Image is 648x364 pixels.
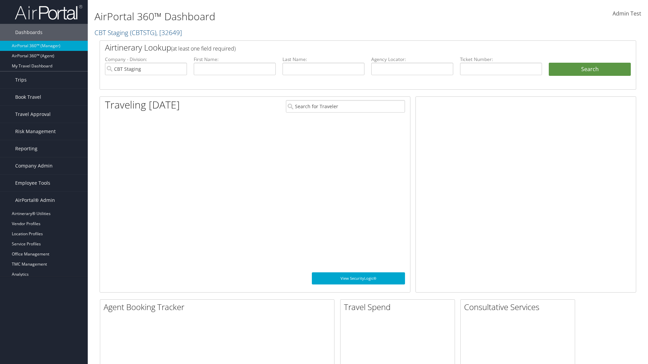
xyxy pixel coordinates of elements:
a: View SecurityLogic® [312,272,405,284]
span: Travel Approval [15,106,51,123]
a: CBT Staging [94,28,182,37]
h1: Traveling [DATE] [105,98,180,112]
span: Risk Management [15,123,56,140]
span: Admin Test [613,10,641,17]
label: Agency Locator: [371,56,453,63]
span: ( CBTSTG ) [130,28,156,37]
h2: Airtinerary Lookup [105,42,586,53]
input: Search for Traveler [286,100,405,113]
button: Search [549,63,631,76]
span: Employee Tools [15,175,50,191]
span: Reporting [15,140,37,157]
a: Admin Test [613,3,641,24]
span: , [ 32649 ] [156,28,182,37]
h2: Consultative Services [464,301,575,313]
span: Dashboards [15,24,43,41]
img: airportal-logo.png [15,4,82,20]
label: Last Name: [282,56,364,63]
span: Company Admin [15,157,53,174]
h2: Agent Booking Tracker [104,301,334,313]
span: AirPortal® Admin [15,192,55,209]
span: (at least one field required) [171,45,236,52]
h2: Travel Spend [344,301,455,313]
span: Trips [15,71,27,88]
label: Company - Division: [105,56,187,63]
label: Ticket Number: [460,56,542,63]
span: Book Travel [15,89,41,105]
h1: AirPortal 360™ Dashboard [94,9,459,24]
label: First Name: [194,56,276,63]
